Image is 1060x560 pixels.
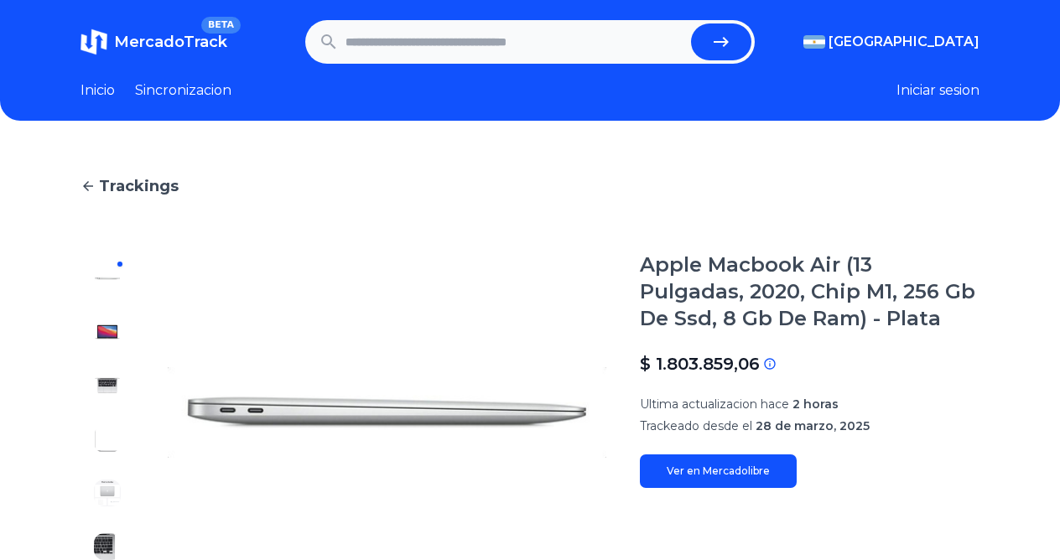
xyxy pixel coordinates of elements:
span: 28 de marzo, 2025 [756,418,870,433]
img: Apple Macbook Air (13 Pulgadas, 2020, Chip M1, 256 Gb De Ssd, 8 Gb De Ram) - Plata [94,319,121,345]
a: Trackings [81,174,979,198]
img: Apple Macbook Air (13 Pulgadas, 2020, Chip M1, 256 Gb De Ssd, 8 Gb De Ram) - Plata [94,480,121,506]
span: 2 horas [792,397,839,412]
span: MercadoTrack [114,33,227,51]
a: Inicio [81,80,115,101]
a: Ver en Mercadolibre [640,454,797,488]
button: [GEOGRAPHIC_DATA] [803,32,979,52]
button: Iniciar sesion [896,80,979,101]
p: $ 1.803.859,06 [640,352,760,376]
img: Apple Macbook Air (13 Pulgadas, 2020, Chip M1, 256 Gb De Ssd, 8 Gb De Ram) - Plata [94,533,121,560]
span: BETA [201,17,241,34]
span: Trackeado desde el [640,418,752,433]
img: MercadoTrack [81,29,107,55]
span: Trackings [99,174,179,198]
img: Apple Macbook Air (13 Pulgadas, 2020, Chip M1, 256 Gb De Ssd, 8 Gb De Ram) - Plata [94,265,121,292]
img: Argentina [803,35,825,49]
span: Ultima actualizacion hace [640,397,789,412]
span: [GEOGRAPHIC_DATA] [829,32,979,52]
h1: Apple Macbook Air (13 Pulgadas, 2020, Chip M1, 256 Gb De Ssd, 8 Gb De Ram) - Plata [640,251,979,332]
a: MercadoTrackBETA [81,29,227,55]
a: Sincronizacion [135,80,231,101]
img: Apple Macbook Air (13 Pulgadas, 2020, Chip M1, 256 Gb De Ssd, 8 Gb De Ram) - Plata [94,426,121,453]
img: Apple Macbook Air (13 Pulgadas, 2020, Chip M1, 256 Gb De Ssd, 8 Gb De Ram) - Plata [94,372,121,399]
